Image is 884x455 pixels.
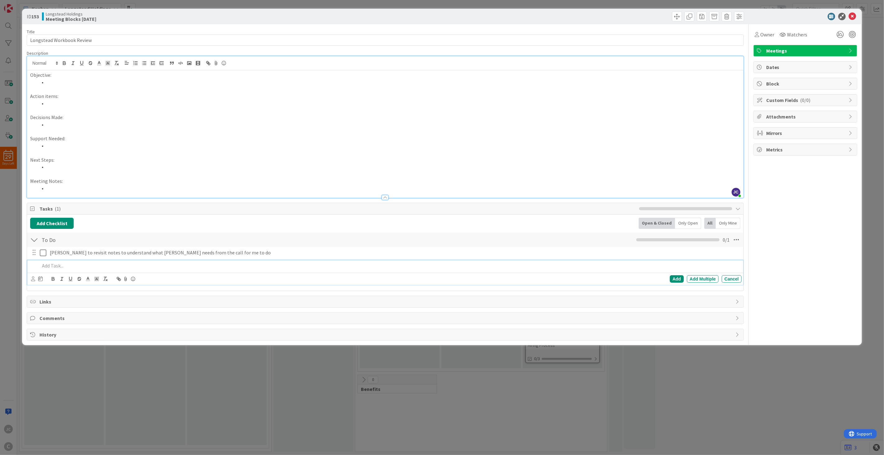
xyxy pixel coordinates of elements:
span: ( 1 ) [55,206,61,212]
span: Tasks [39,205,636,212]
div: Add Multiple [687,275,719,283]
input: Add Checklist... [39,234,179,245]
span: Attachments [766,113,846,120]
span: Custom Fields [766,96,846,104]
p: Action items: [30,93,740,100]
span: Watchers [787,31,808,38]
p: Next Steps: [30,156,740,164]
div: Cancel [722,275,742,283]
p: [PERSON_NAME] to revisit notes to understand what [PERSON_NAME] needs from the call for me to do [50,249,739,256]
span: Owner [760,31,774,38]
button: Add Checklist [30,218,74,229]
div: All [704,218,716,229]
div: Add [670,275,684,283]
span: Metrics [766,146,846,153]
b: Meeting Blocks [DATE] [46,16,96,21]
input: type card name here... [27,35,744,46]
label: Title [27,29,35,35]
span: Comments [39,314,732,322]
span: Description [27,50,48,56]
span: Links [39,298,732,305]
b: 153 [31,13,39,20]
span: Support [13,1,28,8]
div: Open & Closed [639,218,675,229]
div: Only Mine [716,218,740,229]
p: Objective: [30,72,740,79]
span: ID [27,13,39,20]
span: ( 0/0 ) [800,97,811,103]
span: History [39,331,732,338]
span: Mirrors [766,129,846,137]
span: JC [732,188,740,197]
span: Meetings [766,47,846,54]
p: Meeting Notes: [30,178,740,185]
p: Support Needed: [30,135,740,142]
span: Dates [766,63,846,71]
span: Block [766,80,846,87]
p: Decisions Made: [30,114,740,121]
div: Only Open [675,218,701,229]
span: 0 / 1 [723,236,730,244]
span: Longstead Holdings [46,12,96,16]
